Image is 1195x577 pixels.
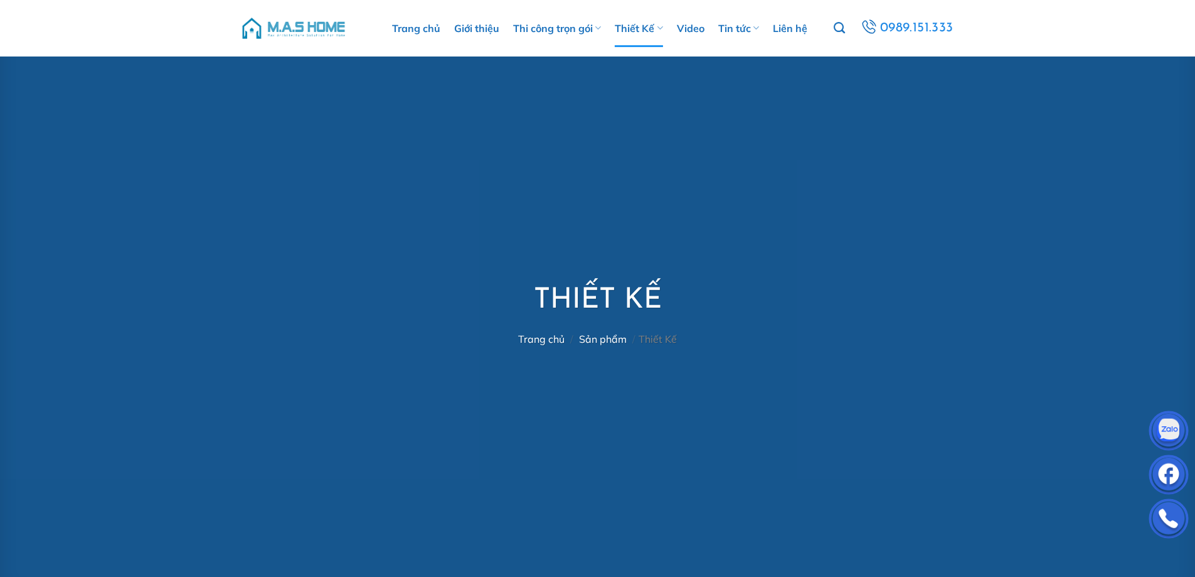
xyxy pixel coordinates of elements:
span: / [570,333,573,345]
img: Phone [1150,502,1187,539]
a: Thiết Kế [615,9,662,47]
a: Video [677,9,704,47]
a: Tin tức [718,9,759,47]
a: Sản phẩm [579,333,627,345]
nav: Thiết Kế [518,333,676,345]
h1: Thiết Kế [518,283,676,320]
a: Giới thiệu [454,9,499,47]
img: Facebook [1150,458,1187,495]
a: 0989.151.333 [859,17,955,40]
a: Liên hệ [773,9,807,47]
img: Zalo [1150,414,1187,451]
a: Trang chủ [392,9,440,47]
a: Thi công trọn gói [513,9,601,47]
a: Trang chủ [518,333,565,345]
span: / [632,333,635,345]
img: M.A.S HOME – Tổng Thầu Thiết Kế Và Xây Nhà Trọn Gói [240,9,347,47]
span: 0989.151.333 [880,18,953,39]
a: Tìm kiếm [834,15,845,41]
